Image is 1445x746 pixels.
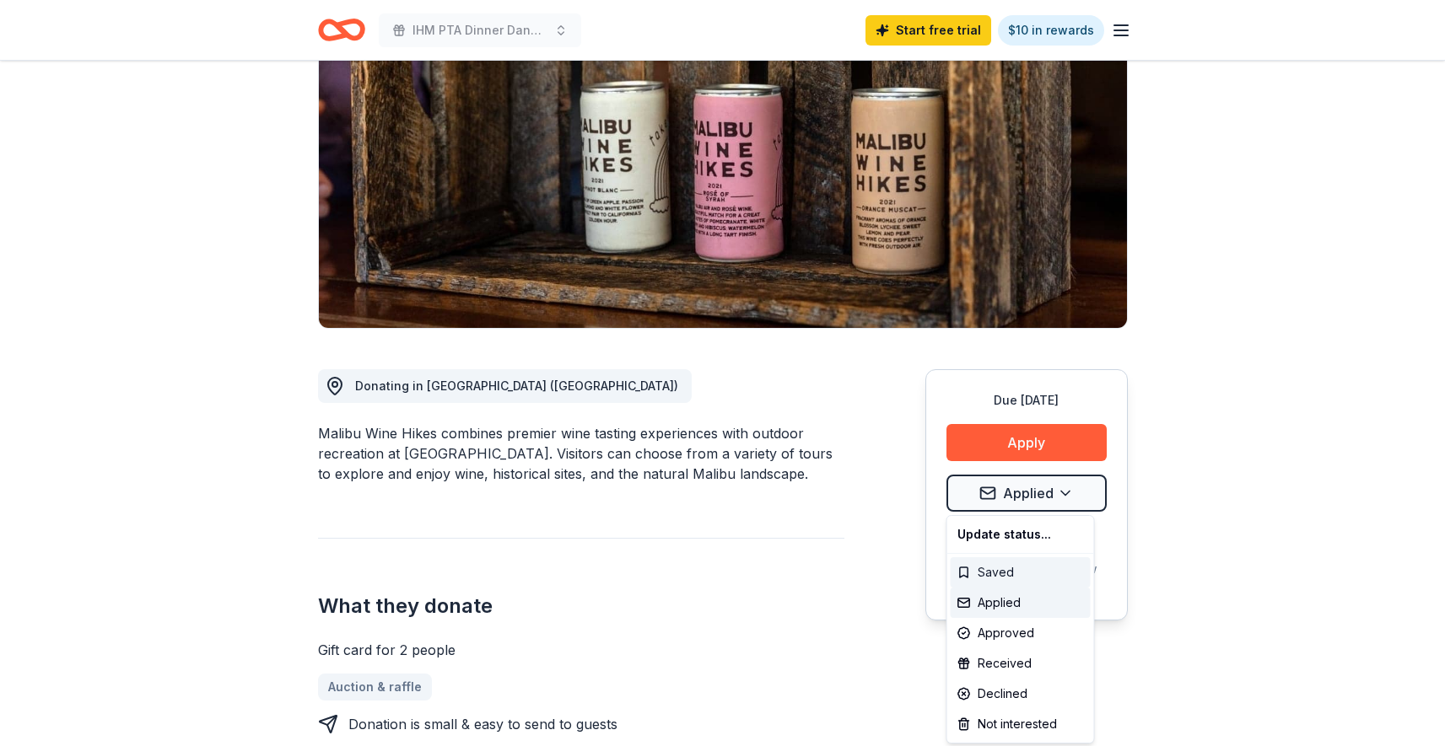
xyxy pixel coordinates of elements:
[951,557,1091,588] div: Saved
[951,618,1091,648] div: Approved
[951,519,1091,550] div: Update status...
[951,588,1091,618] div: Applied
[951,709,1091,739] div: Not interested
[412,20,547,40] span: IHM PTA Dinner Dance and Auction 2025
[951,679,1091,709] div: Declined
[951,648,1091,679] div: Received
